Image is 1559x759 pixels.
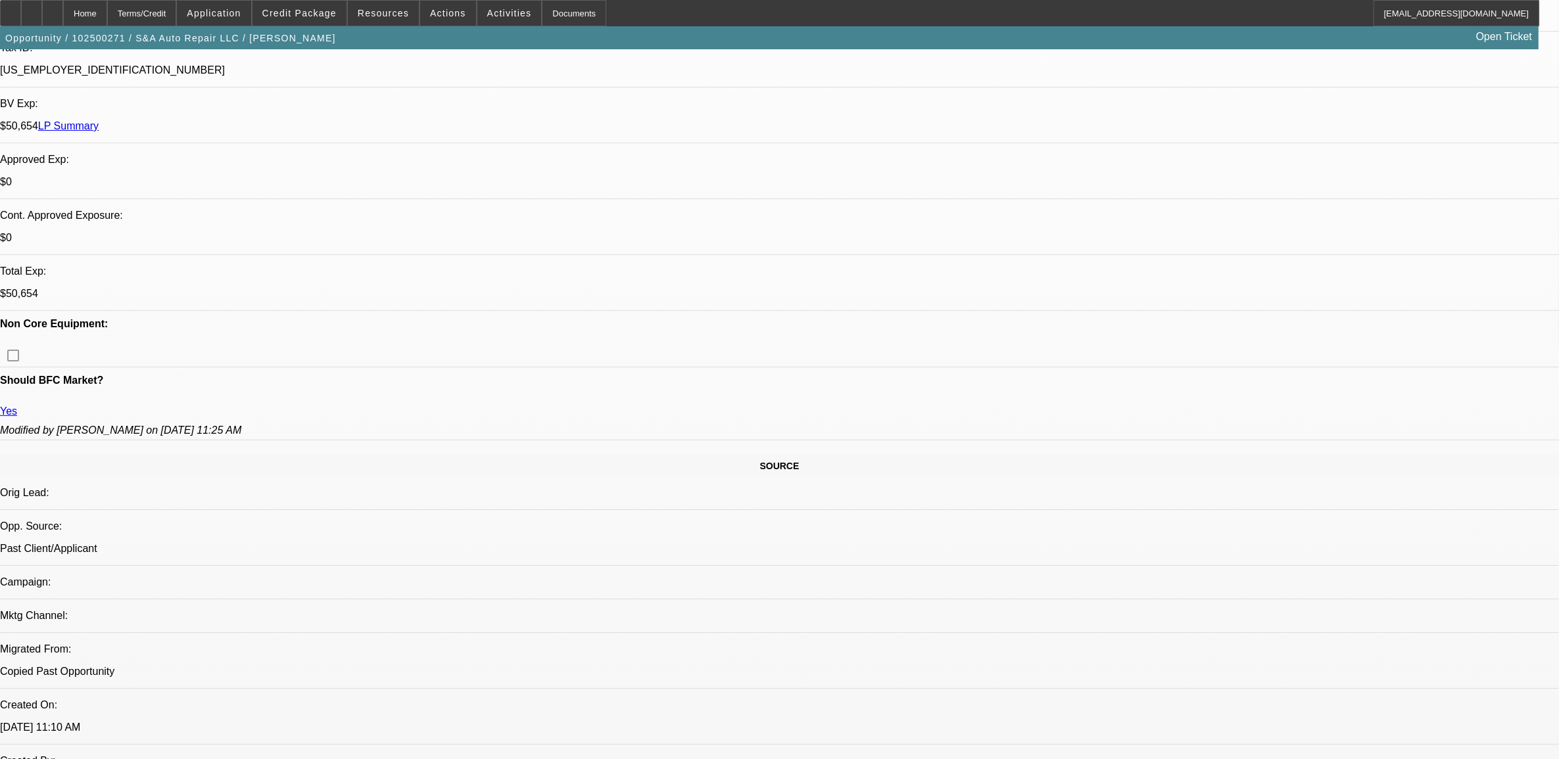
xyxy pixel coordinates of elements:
[1471,26,1537,48] a: Open Ticket
[348,1,419,26] button: Resources
[760,461,800,471] span: SOURCE
[430,8,466,18] span: Actions
[262,8,337,18] span: Credit Package
[487,8,532,18] span: Activities
[38,120,99,131] a: LP Summary
[252,1,347,26] button: Credit Package
[187,8,241,18] span: Application
[420,1,476,26] button: Actions
[5,33,336,43] span: Opportunity / 102500271 / S&A Auto Repair LLC / [PERSON_NAME]
[477,1,542,26] button: Activities
[358,8,409,18] span: Resources
[177,1,251,26] button: Application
